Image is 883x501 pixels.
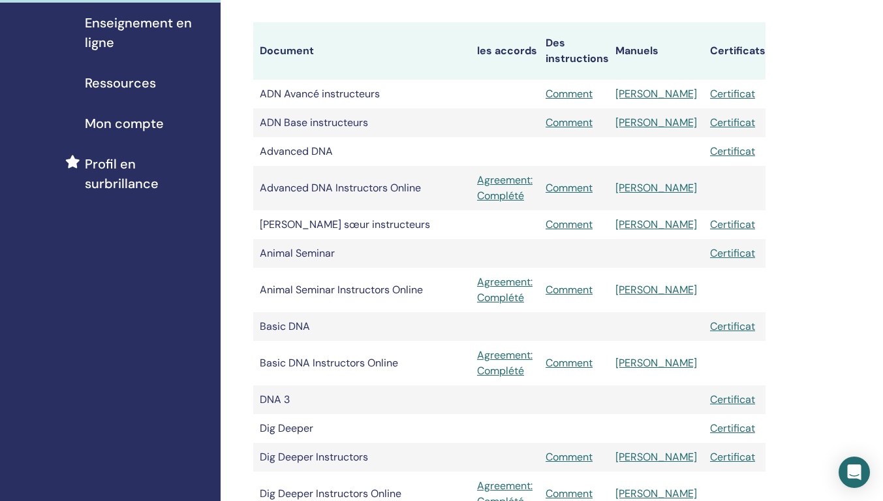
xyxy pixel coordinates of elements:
a: Comment [546,181,593,195]
td: Advanced DNA [253,137,471,166]
div: Open Intercom Messenger [839,457,870,488]
a: Certificat [710,246,755,260]
a: Certificat [710,421,755,435]
a: [PERSON_NAME] [615,450,697,464]
th: les accords [471,22,539,80]
a: [PERSON_NAME] [615,87,697,101]
a: Certificat [710,450,755,464]
th: Document [253,22,471,80]
a: Certificat [710,116,755,129]
a: Agreement: Complété [477,347,533,379]
a: Certificat [710,319,755,333]
a: Certificat [710,87,755,101]
a: Agreement: Complété [477,274,533,306]
span: Mon compte [85,114,164,133]
td: Animal Seminar [253,239,471,268]
a: [PERSON_NAME] [615,283,697,297]
a: Comment [546,116,593,129]
a: Comment [546,450,593,464]
span: Profil en surbrillance [85,154,210,193]
span: Ressources [85,73,156,93]
a: Comment [546,283,593,297]
td: ADN Base instructeurs [253,108,471,137]
td: Basic DNA Instructors Online [253,341,471,385]
td: Advanced DNA Instructors Online [253,166,471,210]
a: Comment [546,87,593,101]
a: [PERSON_NAME] [615,116,697,129]
td: ADN Avancé instructeurs [253,80,471,108]
a: Comment [546,487,593,500]
a: Certificat [710,218,755,231]
a: [PERSON_NAME] [615,487,697,500]
a: [PERSON_NAME] [615,181,697,195]
th: Manuels [609,22,704,80]
td: Dig Deeper Instructors [253,443,471,472]
td: Animal Seminar Instructors Online [253,268,471,312]
a: Agreement: Complété [477,172,533,204]
td: Basic DNA [253,312,471,341]
a: Certificat [710,393,755,406]
a: Comment [546,356,593,370]
td: DNA 3 [253,385,471,414]
a: Comment [546,218,593,231]
span: Enseignement en ligne [85,13,210,52]
td: [PERSON_NAME] sœur instructeurs [253,210,471,239]
th: Certificats [704,22,766,80]
a: [PERSON_NAME] [615,356,697,370]
th: Des instructions [539,22,609,80]
a: [PERSON_NAME] [615,218,697,231]
a: Certificat [710,144,755,158]
td: Dig Deeper [253,414,471,443]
